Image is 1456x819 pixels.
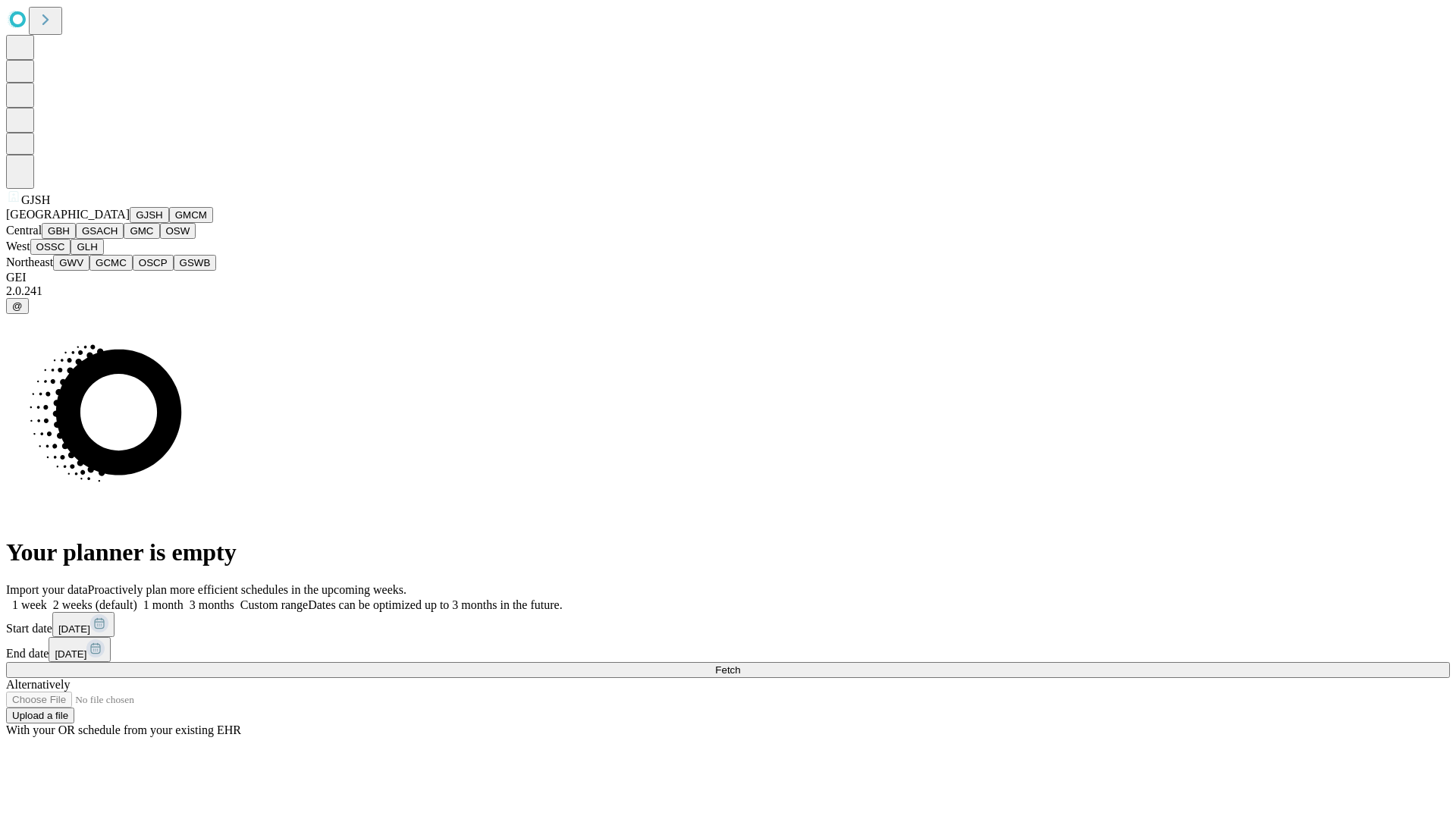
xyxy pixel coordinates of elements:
[174,255,217,271] button: GSWB
[30,239,71,255] button: OSSC
[76,223,124,239] button: GSACH
[6,298,29,314] button: @
[52,612,115,637] button: [DATE]
[6,271,1450,284] div: GEI
[6,662,1450,678] button: Fetch
[133,255,174,271] button: OSCP
[715,664,740,676] span: Fetch
[12,598,47,611] span: 1 week
[55,648,86,660] span: [DATE]
[58,623,90,635] span: [DATE]
[49,637,111,662] button: [DATE]
[169,207,213,223] button: GMCM
[143,598,184,611] span: 1 month
[190,598,234,611] span: 3 months
[6,208,130,221] span: [GEOGRAPHIC_DATA]
[42,223,76,239] button: GBH
[21,193,50,206] span: GJSH
[160,223,196,239] button: OSW
[6,240,30,253] span: West
[240,598,308,611] span: Custom range
[6,256,53,268] span: Northeast
[6,224,42,237] span: Central
[53,598,137,611] span: 2 weeks (default)
[124,223,159,239] button: GMC
[6,708,74,723] button: Upload a file
[88,583,406,596] span: Proactively plan more efficient schedules in the upcoming weeks.
[6,678,70,691] span: Alternatively
[130,207,169,223] button: GJSH
[53,255,89,271] button: GWV
[308,598,562,611] span: Dates can be optimized up to 3 months in the future.
[6,723,241,736] span: With your OR schedule from your existing EHR
[6,538,1450,566] h1: Your planner is empty
[89,255,133,271] button: GCMC
[6,612,1450,637] div: Start date
[12,300,23,312] span: @
[6,284,1450,298] div: 2.0.241
[6,637,1450,662] div: End date
[6,583,88,596] span: Import your data
[71,239,103,255] button: GLH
